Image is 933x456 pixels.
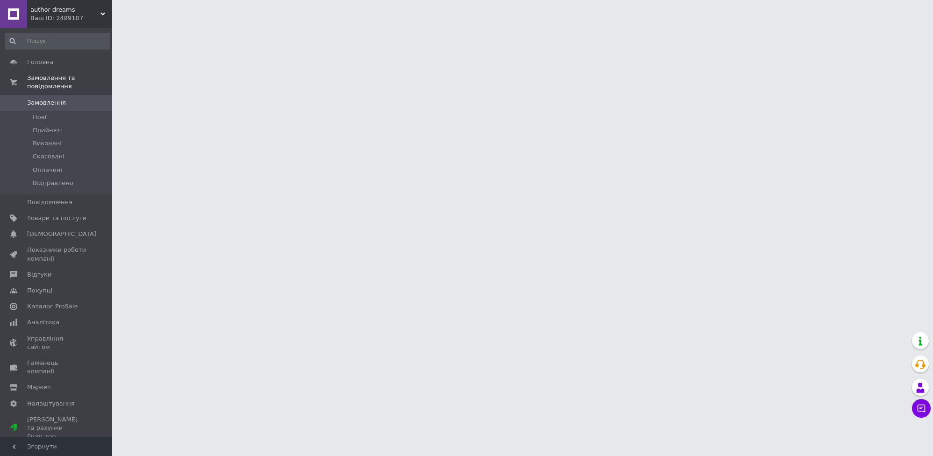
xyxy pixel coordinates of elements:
[27,286,52,295] span: Покупці
[33,166,62,174] span: Оплачені
[27,415,86,441] span: [PERSON_NAME] та рахунки
[33,126,62,135] span: Прийняті
[27,335,86,351] span: Управління сайтом
[27,74,112,91] span: Замовлення та повідомлення
[33,152,65,161] span: Скасовані
[27,58,53,66] span: Головна
[27,246,86,263] span: Показники роботи компанії
[27,198,72,207] span: Повідомлення
[27,432,86,441] div: Prom топ
[27,359,86,376] span: Гаманець компанії
[33,139,62,148] span: Виконані
[30,6,100,14] span: author-dreams
[27,302,78,311] span: Каталог ProSale
[27,318,59,327] span: Аналітика
[27,271,51,279] span: Відгуки
[27,230,96,238] span: [DEMOGRAPHIC_DATA]
[27,99,66,107] span: Замовлення
[27,214,86,222] span: Товари та послуги
[33,113,46,121] span: Нові
[33,179,73,187] span: Відправлено
[27,383,51,392] span: Маркет
[30,14,112,22] div: Ваш ID: 2489107
[5,33,110,50] input: Пошук
[912,399,931,418] button: Чат з покупцем
[27,399,75,408] span: Налаштування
